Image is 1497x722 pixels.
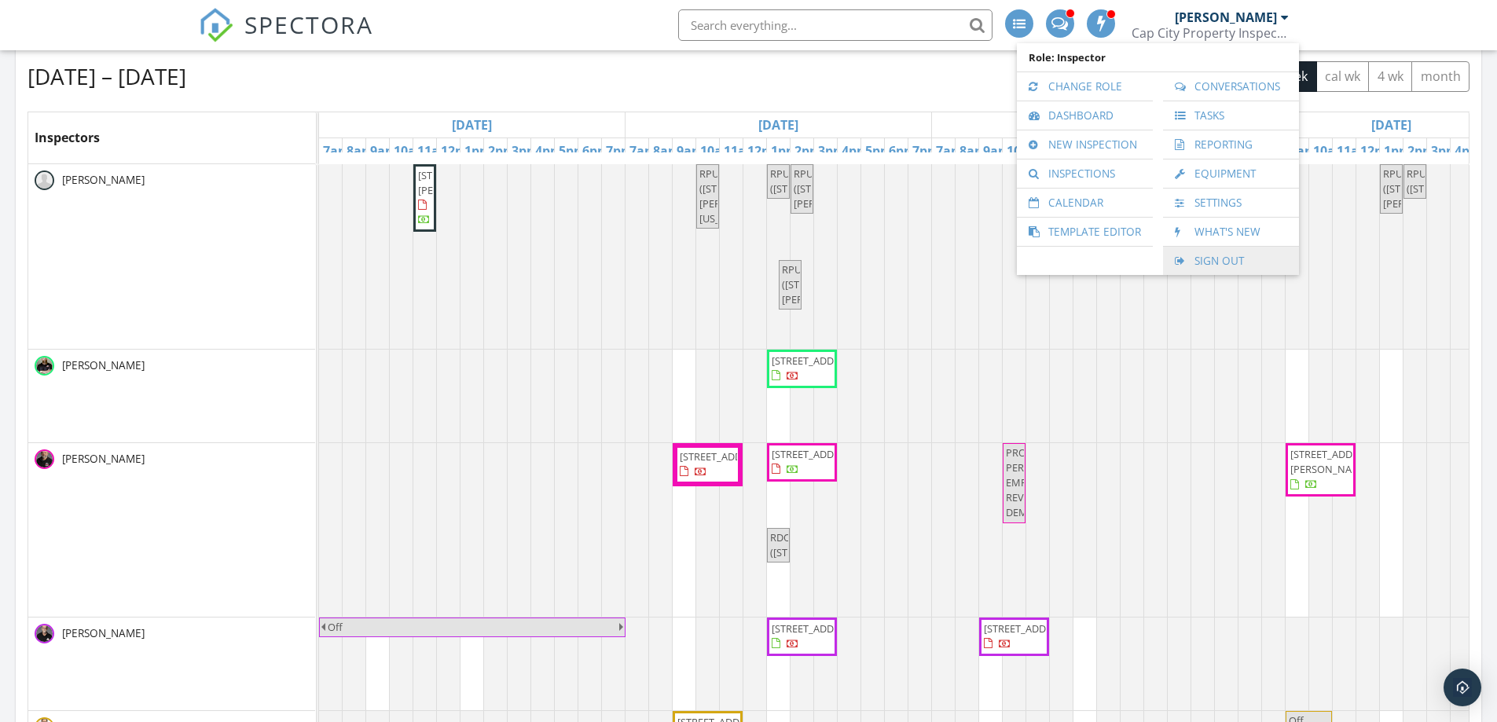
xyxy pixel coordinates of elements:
[814,138,849,163] a: 3pm
[678,9,992,41] input: Search everything...
[59,357,148,373] span: [PERSON_NAME]
[720,138,762,163] a: 11am
[649,138,684,163] a: 8am
[979,138,1015,163] a: 9am
[772,354,860,368] span: [STREET_ADDRESS]
[956,138,991,163] a: 8am
[199,8,233,42] img: The Best Home Inspection Software - Spectora
[794,167,885,211] span: RPU ([STREET_ADDRESS][PERSON_NAME])
[1025,72,1145,101] a: Change Role
[699,167,791,226] span: RPU ([STREET_ADDRESS][PERSON_NAME][US_STATE])
[319,138,354,163] a: 7am
[1290,447,1378,476] span: [STREET_ADDRESS][PERSON_NAME]
[861,138,897,163] a: 5pm
[908,138,944,163] a: 7pm
[772,447,860,461] span: [STREET_ADDRESS]
[366,138,402,163] a: 9am
[35,624,54,643] img: ccpi_april_headshots__2.jpg
[1427,138,1462,163] a: 3pm
[1356,138,1399,163] a: 12pm
[626,138,661,163] a: 7am
[1025,130,1145,159] a: New Inspection
[508,138,543,163] a: 3pm
[772,621,860,636] span: [STREET_ADDRESS]
[1367,112,1415,137] a: Go to October 1, 2025
[984,621,1072,636] span: [STREET_ADDRESS]
[199,21,373,54] a: SPECTORA
[743,138,786,163] a: 12pm
[1171,130,1291,159] a: Reporting
[1171,101,1291,130] a: Tasks
[59,451,148,467] span: [PERSON_NAME]
[531,138,567,163] a: 4pm
[413,138,456,163] a: 11am
[1403,138,1439,163] a: 2pm
[343,138,378,163] a: 8am
[1171,159,1291,188] a: Equipment
[28,60,186,92] h2: [DATE] – [DATE]
[1025,43,1291,71] span: Role: Inspector
[59,625,148,641] span: [PERSON_NAME]
[418,168,506,197] span: [STREET_ADDRESS][PERSON_NAME]
[602,138,637,163] a: 7pm
[770,530,864,559] span: RDO ([STREET_ADDRESS])
[1006,445,1057,520] span: PRO PERFORM EMPLOYEE REVIEW DEMO
[35,170,54,190] img: default-user-f0147aede5fd5fa78ca7ade42f37bd4542148d508eef1c3d3ea960f66861d68b.jpg
[680,449,768,464] span: [STREET_ADDRESS]
[932,138,967,163] a: 7am
[1003,138,1045,163] a: 10am
[673,138,708,163] a: 9am
[1025,159,1145,188] a: Inspections
[437,138,479,163] a: 12pm
[1025,101,1145,130] a: Dashboard
[1383,167,1474,211] span: RPU ([STREET_ADDRESS][PERSON_NAME])
[1368,61,1412,92] button: 4 wk
[696,138,739,163] a: 10am
[1171,218,1291,246] a: What's New
[390,138,432,163] a: 10am
[1316,61,1370,92] button: cal wk
[1171,189,1291,217] a: Settings
[35,129,100,146] span: Inspectors
[448,112,496,137] a: Go to September 28, 2025
[1309,138,1352,163] a: 10am
[1333,138,1375,163] a: 11am
[1171,72,1291,101] a: Conversations
[555,138,590,163] a: 5pm
[1451,138,1486,163] a: 4pm
[1132,25,1289,41] div: Cap City Property Inspections LLC
[770,167,864,196] span: RPU ([STREET_ADDRESS])
[767,138,802,163] a: 1pm
[838,138,873,163] a: 4pm
[328,620,343,634] span: Off
[1411,61,1469,92] button: month
[791,138,826,163] a: 2pm
[35,449,54,469] img: cci_dec_2020_headshot_1.jpg
[1025,189,1145,217] a: Calendar
[885,138,920,163] a: 6pm
[484,138,519,163] a: 2pm
[754,112,802,137] a: Go to September 29, 2025
[1171,247,1291,275] a: Sign Out
[1025,218,1145,246] a: Template Editor
[1175,9,1277,25] div: [PERSON_NAME]
[35,356,54,376] img: final_dsc_0459.jpg
[460,138,496,163] a: 1pm
[782,262,873,306] span: RPU ([STREET_ADDRESS][PERSON_NAME])
[59,172,148,188] span: [PERSON_NAME]
[1380,138,1415,163] a: 1pm
[1444,669,1481,706] div: Open Intercom Messenger
[1286,138,1321,163] a: 9am
[578,138,614,163] a: 6pm
[244,8,373,41] span: SPECTORA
